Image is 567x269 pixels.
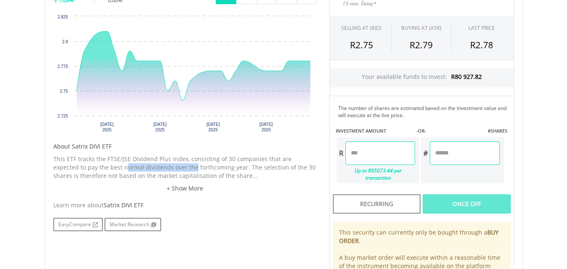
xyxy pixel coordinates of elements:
a: + Show More [53,184,317,193]
div: LAST PRICE [468,24,495,31]
div: Up to R95073.44 per transaction [337,165,415,183]
div: The number of shares are estimated based on the investment value and will execute at the live price. [338,104,510,119]
p: This ETF tracks the FTSE/JSE Dividend Plus Index, consisting of 30 companies that are expected to... [53,155,317,180]
text: [DATE] 2025 [153,122,167,132]
text: 2.775 [57,64,68,69]
text: 2.825 [57,15,68,19]
a: EasyCompare [53,218,103,231]
span: BUYING AT (ASK) [401,24,442,31]
span: R2.75 [350,39,373,51]
text: [DATE] 2025 [206,122,219,132]
b: BUY ORDER [339,228,499,245]
label: INVESTMENT AMOUNT [336,128,386,134]
div: Recurring [333,194,421,214]
h5: About Satrix DIVI ETF [53,142,317,151]
text: 2.75 [60,89,68,94]
div: Learn more about [53,201,317,209]
text: 2.8 [62,39,68,44]
text: [DATE] 2025 [100,122,114,132]
label: #SHARES [488,128,507,134]
span: Satrix DIVI ETF [104,201,144,209]
span: R2.78 [470,39,493,51]
text: [DATE] 2025 [259,122,273,132]
div: SELLING AT (BID) [341,24,381,31]
text: 2.725 [57,114,68,118]
span: R2.79 [410,39,433,51]
div: Your available funds to invest: [330,68,514,87]
label: -OR- [416,128,426,134]
div: Once Off [423,194,510,214]
div: Chart. Highcharts interactive chart. [53,12,317,138]
div: # [421,141,430,165]
div: R [337,141,345,165]
a: Market Research [105,218,161,231]
svg: Interactive chart [53,12,317,138]
span: R80 927.82 [451,73,482,81]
